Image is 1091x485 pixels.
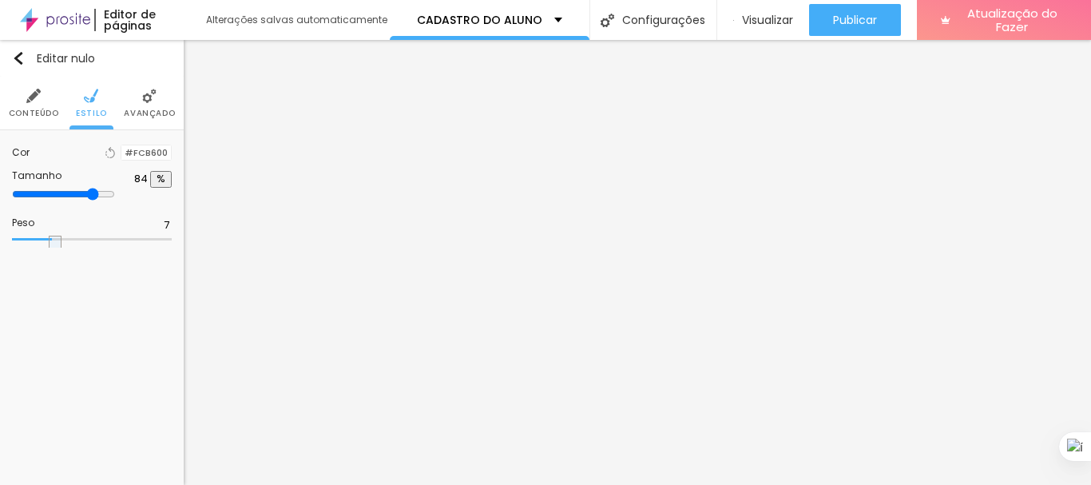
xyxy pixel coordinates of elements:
img: Ícone [142,89,157,103]
font: Conteúdo [9,107,59,119]
img: view-1.svg [733,14,734,27]
button: Publicar [809,4,901,36]
font: Editar nulo [37,50,95,66]
font: Atualização do Fazer [967,5,1057,35]
font: Alterações salvas automaticamente [206,13,387,26]
iframe: Editor [184,40,1091,485]
font: Publicar [833,12,877,28]
font: Visualizar [742,12,793,28]
img: Ícone [84,89,98,103]
font: Editor de páginas [104,6,156,34]
font: CADASTRO DO ALUNO [417,12,542,28]
font: % [157,171,165,186]
img: Ícone [12,52,25,65]
img: Ícone [26,89,41,103]
button: Visualizar [717,4,809,36]
img: Ícone [601,14,614,27]
font: Configurações [622,12,705,28]
font: Peso [12,216,34,229]
button: % [150,171,172,188]
font: Cor [12,145,30,159]
font: Tamanho [12,169,61,182]
font: Estilo [76,107,107,119]
font: Avançado [124,107,175,119]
